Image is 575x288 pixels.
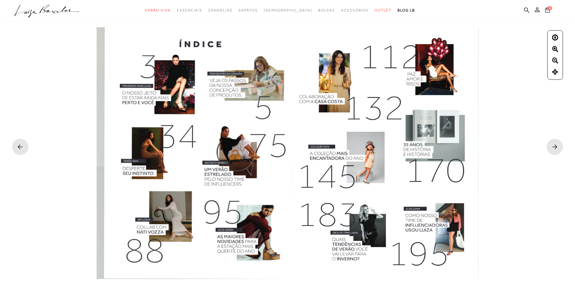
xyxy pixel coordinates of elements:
img: Página 4 [288,27,479,279]
span: BLOG LB [398,8,415,12]
a: noSubCategoriesText [177,5,202,16]
span: Bolsas [318,8,335,12]
span: Essenciais [177,8,202,12]
a: noSubCategoriesText [238,5,257,16]
a: noSubCategoriesText [145,5,171,16]
a: noSubCategoriesText [208,5,232,16]
span: Verão Viva [145,8,171,12]
button: 0 [543,7,552,15]
a: noSubCategoriesText [375,5,391,16]
img: Página 1 [97,27,288,279]
a: noSubCategoriesText [264,5,312,16]
a: noSubCategoriesText [341,5,369,16]
span: Sandálias [208,8,232,12]
span: 0 [548,6,552,10]
span: Acessórios [341,8,369,12]
span: Sapatos [238,8,257,12]
img: Página 3 [104,27,295,279]
span: Outlet [375,8,391,12]
a: BLOG LB [398,5,415,16]
a: noSubCategoriesText [318,5,335,16]
span: [DEMOGRAPHIC_DATA] [264,8,312,12]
